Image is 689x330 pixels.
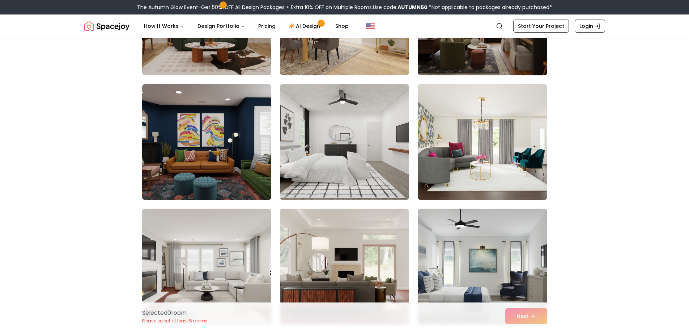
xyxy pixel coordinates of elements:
[575,20,605,33] a: Login
[329,19,354,33] a: Shop
[138,19,354,33] nav: Main
[84,19,129,33] a: Spacejoy
[137,4,552,11] div: The Autumn Glow Event-Get 50% OFF All Design Packages + Extra 10% OFF on Multiple Rooms.
[192,19,251,33] button: Design Portfolio
[252,19,281,33] a: Pricing
[138,19,190,33] button: How It Works
[513,20,569,33] a: Start Your Project
[428,4,552,11] span: *Not applicable to packages already purchased*
[142,209,271,325] img: Room room-7
[142,318,208,324] p: Please select at least 5 rooms
[84,19,129,33] img: Spacejoy Logo
[373,4,428,11] span: Use code:
[280,209,409,325] img: Room room-8
[366,22,375,30] img: United States
[418,84,547,200] img: Room room-6
[84,14,605,38] nav: Global
[418,209,547,325] img: Room room-9
[397,4,428,11] b: AUTUMN50
[280,84,409,200] img: Room room-5
[142,309,208,317] p: Selected 0 room
[142,84,271,200] img: Room room-4
[283,19,328,33] a: AI Design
